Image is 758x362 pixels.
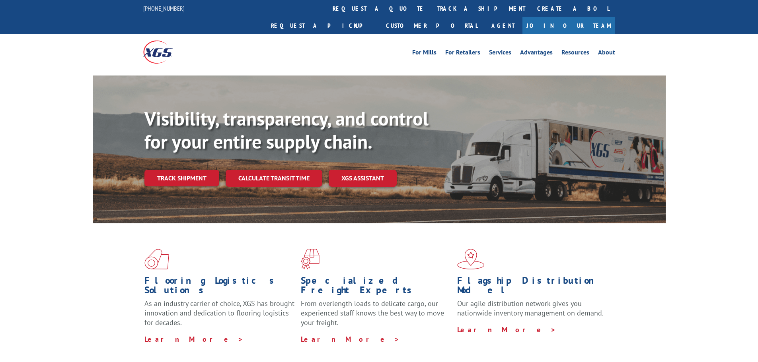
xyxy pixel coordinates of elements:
p: From overlength loads to delicate cargo, our experienced staff knows the best way to move your fr... [301,299,451,334]
img: xgs-icon-focused-on-flooring-red [301,249,320,269]
a: Track shipment [144,170,219,186]
a: Calculate transit time [226,170,322,187]
a: Join Our Team [522,17,615,34]
a: XGS ASSISTANT [329,170,397,187]
a: Services [489,49,511,58]
a: Resources [561,49,589,58]
a: For Retailers [445,49,480,58]
img: xgs-icon-total-supply-chain-intelligence-red [144,249,169,269]
a: Request a pickup [265,17,380,34]
a: Agent [483,17,522,34]
a: Advantages [520,49,553,58]
h1: Flagship Distribution Model [457,276,608,299]
b: Visibility, transparency, and control for your entire supply chain. [144,106,429,154]
span: Our agile distribution network gives you nationwide inventory management on demand. [457,299,604,317]
a: Customer Portal [380,17,483,34]
a: About [598,49,615,58]
a: Learn More > [457,325,556,334]
a: Learn More > [301,335,400,344]
span: As an industry carrier of choice, XGS has brought innovation and dedication to flooring logistics... [144,299,294,327]
a: For Mills [412,49,436,58]
a: Learn More > [144,335,244,344]
h1: Specialized Freight Experts [301,276,451,299]
h1: Flooring Logistics Solutions [144,276,295,299]
img: xgs-icon-flagship-distribution-model-red [457,249,485,269]
a: [PHONE_NUMBER] [143,4,185,12]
